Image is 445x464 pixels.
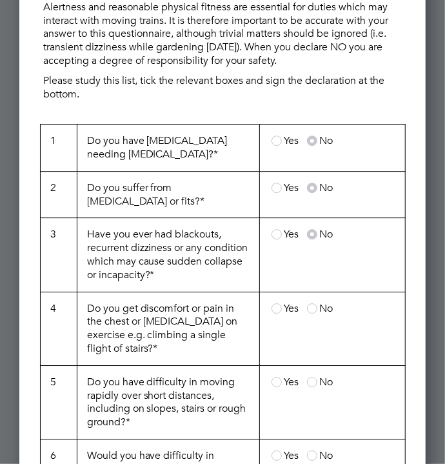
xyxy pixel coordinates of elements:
[84,178,253,212] p: Do you suffer from [MEDICAL_DATA] or fits?*
[47,299,70,319] p: 4
[47,178,70,198] p: 2
[47,131,70,151] p: 1
[47,372,70,392] p: 5
[84,131,253,165] p: Do you have [MEDICAL_DATA] needing [MEDICAL_DATA]?*
[284,302,299,315] span: Yes
[320,376,333,388] span: No
[84,225,253,285] p: Have you ever had blackouts, recurrent dizziness or any condition which may cause sudden collapse...
[284,376,299,388] span: Yes
[84,372,253,432] p: Do you have difficulty in moving rapidly over short distances, including on slopes, stairs or rou...
[40,71,405,105] p: Please study this list, tick the relevant boxes and sign the declaration at the bottom.
[284,228,299,241] span: Yes
[284,181,299,194] span: Yes
[284,134,299,147] span: Yes
[320,228,333,241] span: No
[320,302,333,315] span: No
[47,225,70,245] p: 3
[320,449,333,462] span: No
[320,134,333,147] span: No
[84,299,253,359] p: Do you get discomfort or pain in the chest or [MEDICAL_DATA] on exercise e.g. climbing a single f...
[320,181,333,194] span: No
[284,449,299,462] span: Yes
